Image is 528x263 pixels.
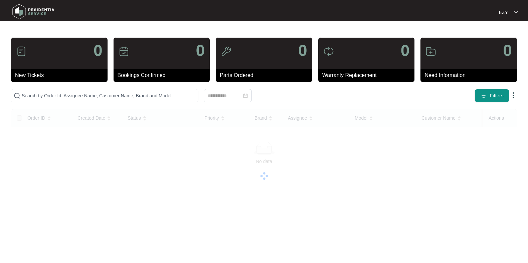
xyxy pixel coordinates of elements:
p: New Tickets [15,71,108,79]
img: dropdown arrow [509,91,517,99]
p: Need Information [424,71,517,79]
img: dropdown arrow [514,11,518,14]
img: icon [16,46,27,57]
p: 0 [94,43,103,59]
img: icon [221,46,231,57]
input: Search by Order Id, Assignee Name, Customer Name, Brand and Model [22,92,195,99]
p: 0 [298,43,307,59]
p: 0 [503,43,512,59]
span: Filters [490,92,504,99]
img: filter icon [480,92,487,99]
p: 0 [401,43,410,59]
img: search-icon [14,92,20,99]
img: icon [323,46,334,57]
p: Parts Ordered [220,71,312,79]
img: icon [119,46,129,57]
p: EZY [499,9,508,16]
p: Bookings Confirmed [118,71,210,79]
button: filter iconFilters [475,89,509,102]
img: icon [425,46,436,57]
p: 0 [196,43,205,59]
p: Warranty Replacement [322,71,415,79]
img: residentia service logo [10,2,57,22]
